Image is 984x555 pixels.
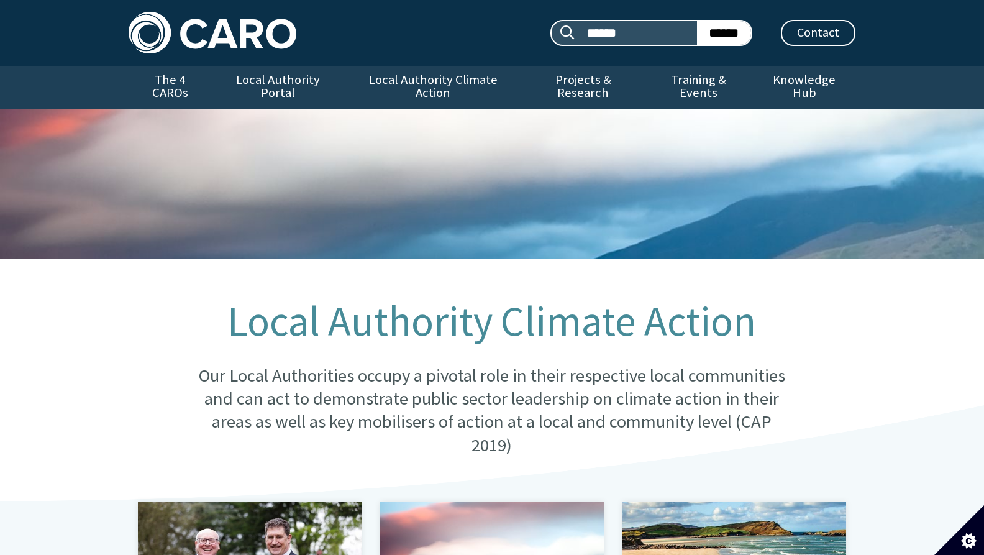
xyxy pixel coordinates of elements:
[191,364,793,457] p: Our Local Authorities occupy a pivotal role in their respective local communities and can act to ...
[644,66,753,109] a: Training & Events
[934,505,984,555] button: Set cookie preferences
[129,66,211,109] a: The 4 CAROs
[781,20,855,46] a: Contact
[344,66,521,109] a: Local Authority Climate Action
[191,298,793,344] h1: Local Authority Climate Action
[211,66,344,109] a: Local Authority Portal
[129,12,296,53] img: Caro logo
[754,66,855,109] a: Knowledge Hub
[522,66,645,109] a: Projects & Research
